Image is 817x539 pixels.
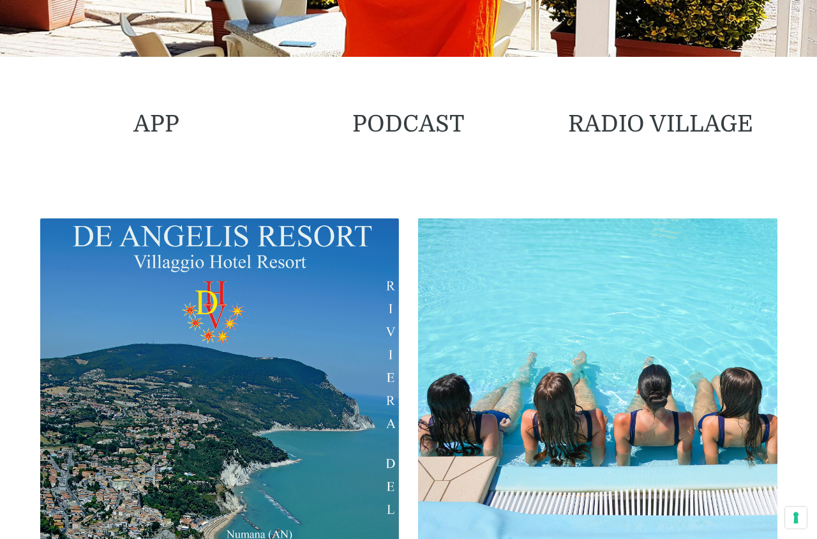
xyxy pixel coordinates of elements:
[568,111,753,137] a: RADIO VILLAGE
[785,507,807,529] button: Le tue preferenze relative al consenso per le tecnologie di tracciamento
[352,111,465,137] a: PODCAST
[133,111,179,137] a: APP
